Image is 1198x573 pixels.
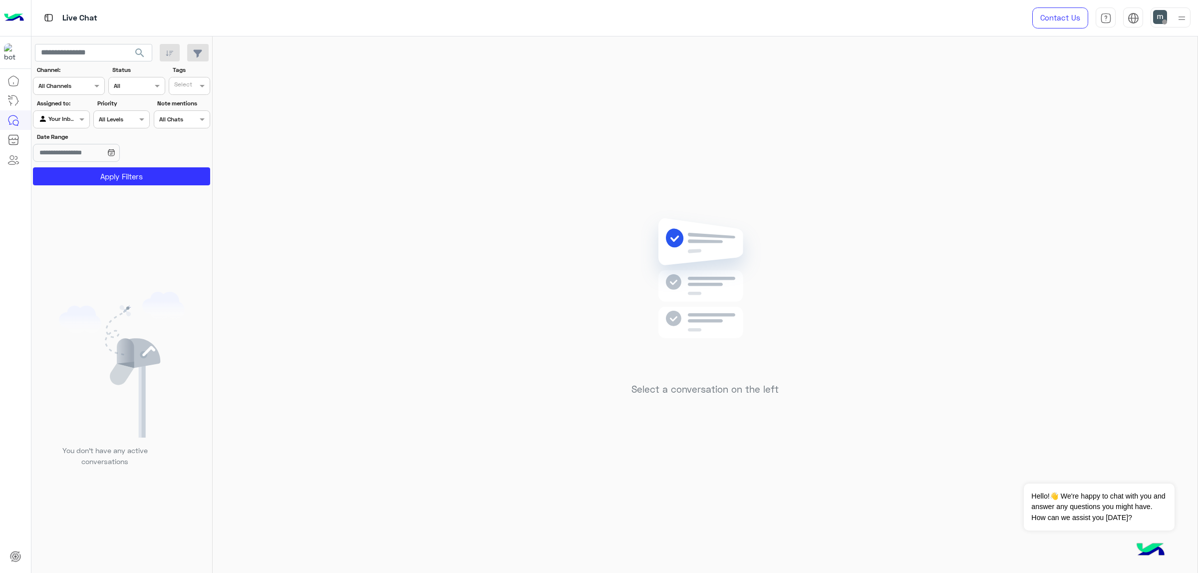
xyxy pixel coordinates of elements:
img: no messages [633,210,777,376]
label: Note mentions [157,99,209,108]
img: tab [42,11,55,24]
span: Hello!👋 We're happy to chat with you and answer any questions you might have. How can we assist y... [1024,484,1174,531]
h5: Select a conversation on the left [631,384,779,395]
img: hulul-logo.png [1133,533,1168,568]
img: tab [1128,12,1139,24]
img: tab [1100,12,1112,24]
img: userImage [1153,10,1167,24]
div: Select [173,80,192,91]
label: Status [112,65,164,74]
label: Date Range [37,132,149,141]
button: Apply Filters [33,167,210,185]
p: You don’t have any active conversations [54,445,155,467]
a: tab [1096,7,1116,28]
label: Tags [173,65,209,74]
label: Priority [97,99,149,108]
p: Live Chat [62,11,97,25]
img: empty users [59,292,185,438]
span: search [134,47,146,59]
a: Contact Us [1032,7,1088,28]
img: profile [1176,12,1188,24]
button: search [128,44,152,65]
label: Assigned to: [37,99,88,108]
img: 1403182699927242 [4,43,22,61]
label: Channel: [37,65,104,74]
img: Logo [4,7,24,28]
